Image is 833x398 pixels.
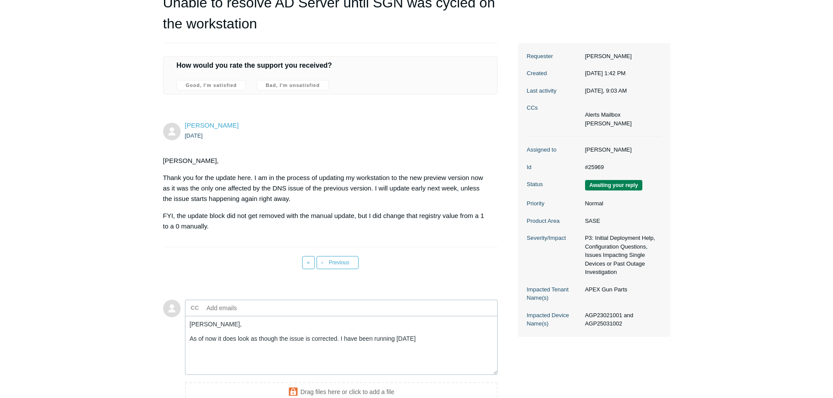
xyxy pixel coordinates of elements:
[185,121,239,129] a: [PERSON_NAME]
[257,80,329,90] label: Bad, I'm unsatisfied
[581,285,662,294] dd: APEX Gun Parts
[527,163,581,172] dt: Id
[177,60,484,71] h4: How would you rate the support you received?
[321,260,323,266] span: ‹
[191,301,199,315] label: CC
[527,180,581,189] dt: Status
[581,199,662,208] dd: Normal
[527,311,581,328] dt: Impacted Device Name(s)
[527,52,581,61] dt: Requester
[177,80,246,90] label: Good, I'm satisfied
[307,260,310,266] span: «
[527,87,581,95] dt: Last activity
[581,52,662,61] dd: [PERSON_NAME]
[585,119,632,128] li: Aaron Luboff
[585,70,626,76] time: 07/07/2025, 13:42
[527,285,581,302] dt: Impacted Tenant Name(s)
[585,87,627,94] time: 09/02/2025, 09:03
[163,156,489,166] p: [PERSON_NAME],
[527,234,581,242] dt: Severity/Impact
[317,256,359,269] a: Previous
[585,180,642,190] span: We are waiting for you to respond
[581,163,662,172] dd: #25969
[185,132,203,139] time: 08/29/2025, 08:39
[585,111,632,119] li: Alerts Mailbox
[185,316,498,375] textarea: Add your reply
[581,311,662,328] dd: AGP23021001 and AGP25031002
[581,234,662,277] dd: P3: Initial Deployment Help, Configuration Questions, Issues Impacting Single Devices or Past Out...
[203,301,297,315] input: Add emails
[581,217,662,225] dd: SASE
[163,211,489,232] p: FYI, the update block did not get removed with the manual update, but I did change that registry ...
[185,121,239,129] span: Matt Cholin
[527,199,581,208] dt: Priority
[527,145,581,154] dt: Assigned to
[527,69,581,78] dt: Created
[527,104,581,112] dt: CCs
[329,260,349,266] span: Previous
[581,145,662,154] dd: [PERSON_NAME]
[163,173,489,204] p: Thank you for the update here. I am in the process of updating my workstation to the new preview ...
[527,217,581,225] dt: Product Area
